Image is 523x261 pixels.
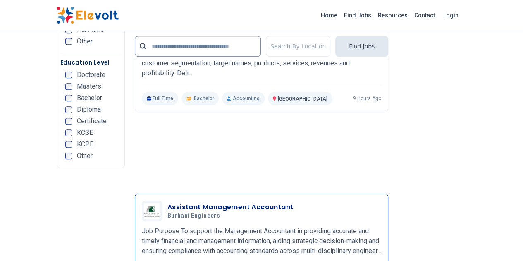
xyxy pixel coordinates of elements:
[77,106,101,113] span: Diploma
[318,9,341,22] a: Home
[65,118,72,125] input: Certificate
[135,125,455,187] iframe: Advertisement
[65,153,72,159] input: Other
[167,202,293,212] h3: Assistant Management Accountant
[142,13,381,105] a: Ecobank Kenya LimitedRelationship Manager, SMEEcobank Kenya LimitedKey Responsibilities: SALES AN...
[77,141,93,148] span: KCPE
[375,9,411,22] a: Resources
[65,38,72,45] input: Other
[77,72,105,78] span: Doctorate
[77,38,93,45] span: Other
[65,95,72,101] input: Bachelor
[77,118,107,125] span: Certificate
[142,38,381,78] p: Key Responsibilities: SALES AND MARKETING MANAGEMENT Put in place annually, an approved target ma...
[77,153,93,159] span: Other
[77,129,93,136] span: KCSE
[353,95,381,102] p: 9 hours ago
[65,141,72,148] input: KCPE
[65,129,72,136] input: KCSE
[142,92,179,105] p: Full Time
[167,212,220,220] span: Burhani Engineers
[65,106,72,113] input: Diploma
[77,83,101,90] span: Masters
[144,203,160,219] img: Burhani Engineers
[341,9,375,22] a: Find Jobs
[438,7,463,24] a: Login
[335,36,388,57] button: Find Jobs
[482,221,523,261] iframe: Chat Widget
[411,9,438,22] a: Contact
[77,26,104,33] span: Part-time
[193,95,214,102] span: Bachelor
[142,226,381,256] p: Job Purpose To support the Management Accountant in providing accurate and timely financial and m...
[60,58,121,67] h5: Education Level
[65,83,72,90] input: Masters
[57,7,119,24] img: Elevolt
[65,72,72,78] input: Doctorate
[77,95,102,101] span: Bachelor
[278,96,327,102] span: [GEOGRAPHIC_DATA]
[222,92,264,105] p: Accounting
